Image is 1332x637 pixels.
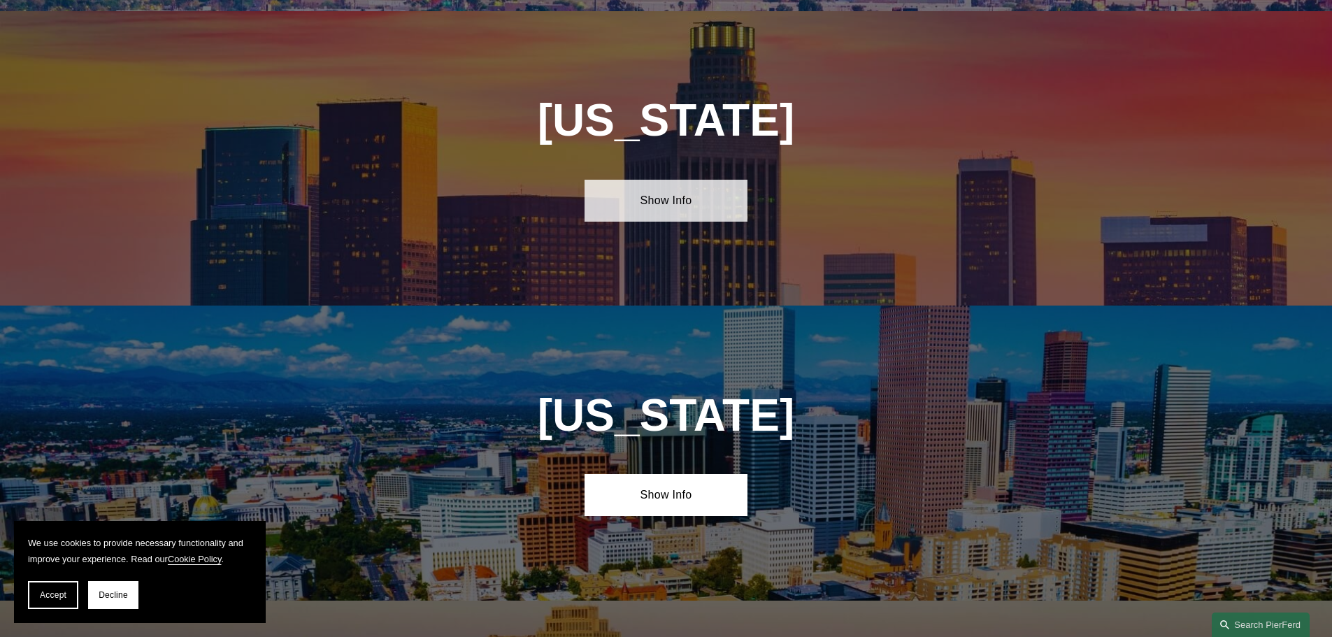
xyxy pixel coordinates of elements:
[585,474,747,516] a: Show Info
[462,390,870,441] h1: [US_STATE]
[40,590,66,600] span: Accept
[168,554,222,564] a: Cookie Policy
[585,180,747,222] a: Show Info
[1212,613,1310,637] a: Search this site
[99,590,128,600] span: Decline
[88,581,138,609] button: Decline
[14,521,266,623] section: Cookie banner
[28,535,252,567] p: We use cookies to provide necessary functionality and improve your experience. Read our .
[462,95,870,146] h1: [US_STATE]
[28,581,78,609] button: Accept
